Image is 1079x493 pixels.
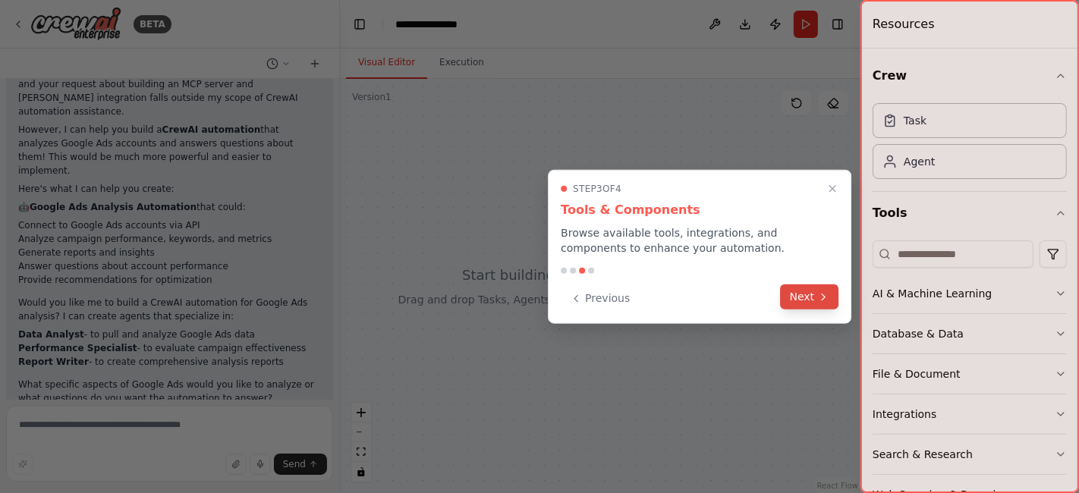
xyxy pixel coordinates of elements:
button: Next [781,284,839,309]
button: Close walkthrough [823,180,841,198]
h3: Tools & Components [561,201,838,219]
p: Browse available tools, integrations, and components to enhance your automation. [561,225,838,256]
button: Hide left sidebar [349,14,370,35]
button: Previous [561,286,639,311]
span: Step 3 of 4 [573,183,621,195]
